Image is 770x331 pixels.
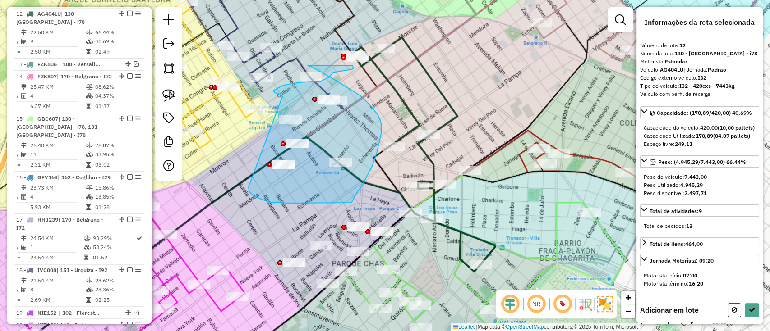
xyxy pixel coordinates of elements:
[16,10,85,25] span: 12 -
[160,109,178,129] a: Vincular Rótulos
[21,93,27,99] i: Total de Atividades
[30,91,86,100] td: 4
[135,322,141,327] em: Opções
[119,267,124,272] em: Alterar sequência das rotas
[272,160,295,169] div: Atividade não roteirizada - Supermecado El Tropezon S.R.L.
[135,116,141,121] em: Opções
[286,139,309,148] div: Atividade não roteirizada - PASTOR OTINIANO JESUS YOVANY
[134,309,139,315] em: Visualizar rota
[686,222,692,229] strong: 13
[640,218,759,234] div: Total de atividades:9
[685,240,703,247] strong: 464,00
[95,141,140,150] td: 78,87%
[16,253,21,262] td: =
[95,160,140,169] td: 03:02
[30,183,86,192] td: 23,73 KM
[640,306,699,314] h4: Adicionar em lote
[86,185,93,190] i: % de utilização do peso
[30,102,86,111] td: 6,37 KM
[56,267,107,273] span: | 151 - Urquiza - I92
[92,234,136,243] td: 93,29%
[127,217,133,222] em: Finalizar rota
[640,90,759,98] div: Veículo com perfil de recarga
[317,279,339,288] div: Atividade não roteirizada - Zhang Zhenjun
[640,268,759,291] div: Jornada Motorista: 09:20
[640,254,759,266] a: Jornada Motorista: 09:20
[134,61,139,67] em: Visualizar rota
[30,295,86,304] td: 2,69 KM
[127,11,133,16] em: Finalizar rota
[689,280,703,287] strong: 16:20
[16,309,56,316] span: 19 -
[698,74,706,81] strong: I32
[59,60,101,68] span: 100 - Versalles - I10
[621,304,635,318] a: Zoom out
[640,237,759,249] a: Total de itens:464,00
[16,150,21,159] td: /
[644,222,756,230] div: Total de pedidos:
[640,18,759,27] h4: Informações da rota selecionada
[37,73,57,80] span: FZK807
[37,115,58,122] span: GBC607
[644,280,756,288] div: Motorista término:
[30,82,86,91] td: 25,47 KM
[92,253,136,262] td: 01:52
[160,11,178,31] a: Nova sessão e pesquisa
[30,285,86,294] td: 8
[16,203,21,212] td: =
[37,174,58,181] span: GFV163
[37,216,58,223] span: HHJ239
[21,245,27,250] i: Total de Atividades
[59,308,100,317] span: 102 - Floresta - I75
[640,58,759,66] div: Motorista:
[83,236,90,241] i: % de utilização do peso
[310,241,332,250] div: Atividade não roteirizada - MONTANARO DANIEL MARCELO
[644,189,756,197] div: Peso disponível:
[95,203,140,212] td: 01:28
[283,258,305,267] div: Atividade não roteirizada - Ni Bilin
[162,62,175,75] img: Selecionar atividades - polígono
[86,143,93,148] i: % de utilização do peso
[127,116,133,121] em: Finalizar rota
[21,30,27,35] i: Distância Total
[679,82,735,89] strong: I32 - 420cxs - 7443kg
[58,174,111,181] span: | 162 - Coghlan - I29
[95,102,140,111] td: 01:37
[21,143,27,148] i: Distância Total
[21,39,27,44] i: Total de Atividades
[640,74,759,82] div: Código externo veículo:
[644,173,707,180] span: Peso do veículo:
[30,276,86,285] td: 21,54 KM
[526,293,547,315] span: Ocultar NR
[119,73,124,79] em: Alterar sequência das rotas
[135,267,141,272] em: Opções
[30,47,86,56] td: 2,50 KM
[16,295,21,304] td: =
[95,91,140,100] td: 04,37%
[640,50,759,58] div: Nome da rota:
[95,295,140,304] td: 02:25
[16,192,21,201] td: /
[30,37,86,46] td: 9
[640,120,759,152] div: Capacidade: (170,89/420,00) 40,69%
[318,95,340,104] div: Atividade não roteirizada - CHEN LIXIA
[552,293,573,315] span: Exibir número da rota
[127,174,133,180] em: Finalizar rota
[680,181,703,188] strong: 4.945,29
[86,30,93,35] i: % de utilização do peso
[86,194,93,200] i: % de utilização da cubagem
[476,324,477,330] span: |
[127,322,133,327] em: Finalizar rota
[135,73,141,79] em: Opções
[135,174,141,180] em: Opções
[644,132,756,140] div: Capacidade Utilizada:
[37,309,56,316] span: NIE152
[640,321,727,328] span: Tempo total de atendimento: 00:00
[644,272,756,280] div: Motorista início:
[718,124,755,131] strong: (10,00 pallets)
[578,297,592,311] img: Fluxo de ruas
[347,247,369,256] div: Atividade não roteirizada - VILACHA S.R.L.
[95,47,140,56] td: 02:49
[30,160,86,169] td: 2,31 KM
[86,84,93,90] i: % de utilização do peso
